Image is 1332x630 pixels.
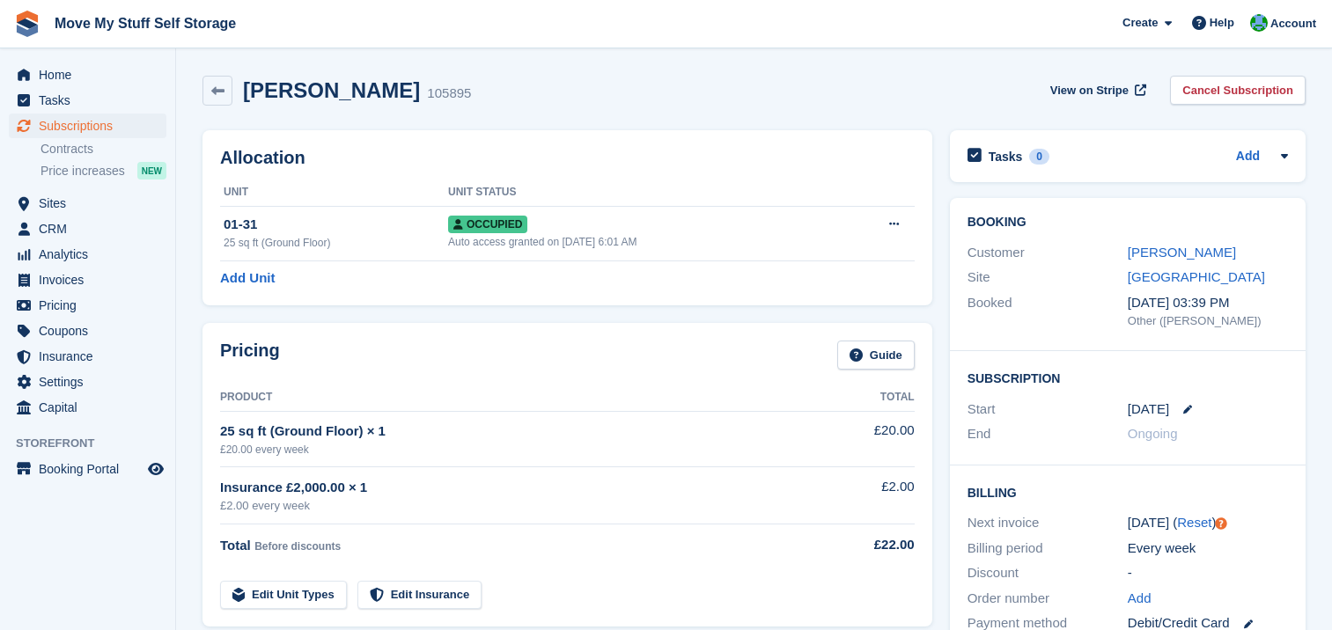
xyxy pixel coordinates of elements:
a: menu [9,344,166,369]
div: [DATE] ( ) [1128,513,1288,533]
th: Product [220,384,821,412]
a: menu [9,293,166,318]
h2: Tasks [989,149,1023,165]
span: Price increases [40,163,125,179]
span: Occupied [448,216,527,233]
a: View on Stripe [1043,76,1150,105]
h2: Booking [968,216,1288,230]
a: Add [1236,147,1260,167]
span: Pricing [39,293,144,318]
span: Coupons [39,319,144,343]
div: End [968,424,1128,444]
a: menu [9,62,166,87]
div: Site [968,267,1128,288]
span: Sites [39,191,144,216]
div: Order number [968,589,1128,609]
div: £2.00 every week [220,497,821,515]
div: £20.00 every week [220,442,821,458]
a: Edit Unit Types [220,581,347,610]
div: NEW [137,162,166,179]
span: Account [1270,15,1316,33]
div: Next invoice [968,513,1128,533]
div: Start [968,399,1128,420]
time: 2025-09-04 00:00:00 UTC [1128,399,1169,420]
img: Dan [1250,14,1268,32]
a: Guide [837,341,915,370]
div: - [1128,563,1288,583]
a: [PERSON_NAME] [1128,245,1236,260]
th: Total [821,384,914,412]
div: 25 sq ft (Ground Floor) [224,235,448,251]
span: Invoices [39,267,144,292]
div: Every week [1128,538,1288,559]
span: Capital [39,395,144,420]
span: Booking Portal [39,457,144,481]
h2: Subscription [968,369,1288,386]
div: Billing period [968,538,1128,559]
div: Tooltip anchor [1213,516,1229,531]
h2: [PERSON_NAME] [243,78,420,102]
a: Add [1128,589,1152,609]
h2: Allocation [220,148,915,168]
div: Auto access granted on [DATE] 6:01 AM [448,234,838,250]
a: Reset [1177,515,1211,530]
a: Cancel Subscription [1170,76,1306,105]
th: Unit [220,179,448,207]
div: 105895 [427,84,471,104]
span: Before discounts [254,540,341,553]
a: menu [9,319,166,343]
a: menu [9,370,166,394]
div: Discount [968,563,1128,583]
h2: Pricing [220,341,280,370]
div: £22.00 [821,535,914,555]
div: 01-31 [224,215,448,235]
span: Ongoing [1128,426,1178,441]
span: Storefront [16,435,175,452]
span: CRM [39,216,144,241]
span: Help [1210,14,1234,32]
td: £20.00 [821,411,914,466]
span: Settings [39,370,144,394]
td: £2.00 [821,467,914,524]
a: menu [9,242,166,267]
div: Booked [968,293,1128,330]
a: Preview store [145,458,166,480]
a: menu [9,267,166,292]
a: [GEOGRAPHIC_DATA] [1128,269,1265,284]
a: menu [9,216,166,241]
a: Contracts [40,141,166,157]
div: 0 [1029,149,1049,165]
a: menu [9,395,166,420]
span: Total [220,538,251,553]
span: Tasks [39,88,144,113]
a: Price increases NEW [40,161,166,180]
th: Unit Status [448,179,838,207]
a: Edit Insurance [357,581,482,610]
a: menu [9,457,166,481]
a: Add Unit [220,268,275,289]
a: menu [9,114,166,138]
span: Create [1122,14,1158,32]
a: menu [9,191,166,216]
div: Other ([PERSON_NAME]) [1128,312,1288,330]
h2: Billing [968,483,1288,501]
div: Insurance £2,000.00 × 1 [220,478,821,498]
div: Customer [968,243,1128,263]
div: [DATE] 03:39 PM [1128,293,1288,313]
span: View on Stripe [1050,82,1129,99]
span: Insurance [39,344,144,369]
div: 25 sq ft (Ground Floor) × 1 [220,421,821,442]
span: Subscriptions [39,114,144,138]
img: stora-icon-8386f47178a22dfd0bd8f6a31ec36ba5ce8667c1dd55bd0f319d3a0aa187defe.svg [14,11,40,37]
a: menu [9,88,166,113]
span: Home [39,62,144,87]
span: Analytics [39,242,144,267]
a: Move My Stuff Self Storage [48,9,243,38]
